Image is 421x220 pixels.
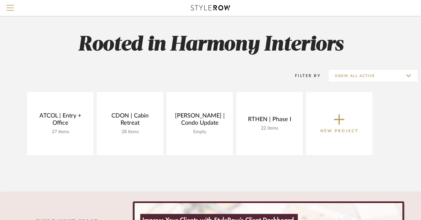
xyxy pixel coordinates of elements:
[102,112,158,129] div: CDON | Cabin Retreat
[241,126,298,131] div: 22 items
[286,72,321,79] div: Filter By
[172,112,228,129] div: [PERSON_NAME] | Condo Update
[102,129,158,135] div: 28 items
[241,116,298,126] div: RTHEN | Phase I
[306,92,372,155] button: New Project
[32,112,88,129] div: ATCOL | Entry + Office
[32,129,88,135] div: 27 items
[320,128,358,134] p: New Project
[172,129,228,135] div: Empty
